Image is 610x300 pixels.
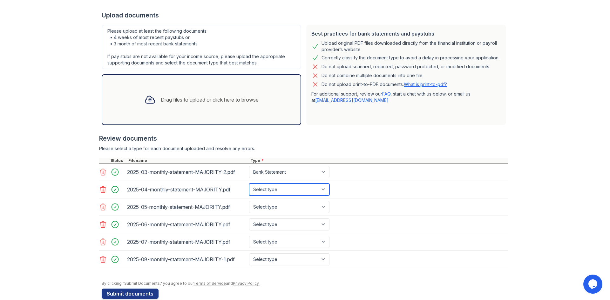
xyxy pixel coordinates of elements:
p: Do not upload print-to-PDF documents. [322,81,447,88]
div: Drag files to upload or click here to browse [161,96,259,103]
div: Please select a type for each document uploaded and resolve any errors. [99,145,508,152]
div: Status [109,158,127,163]
div: Do not upload scanned, redacted, password protected, or modified documents. [322,63,490,70]
a: What is print-to-pdf? [404,82,447,87]
a: Privacy Policy. [233,281,260,286]
div: By clicking "Submit Documents," you agree to our and [102,281,508,286]
a: Terms of Service [193,281,226,286]
div: 2025-03-monthly-statement-MAJORITY-2.pdf [127,167,247,177]
div: Please upload at least the following documents: • 4 weeks of most recent paystubs or • 3 month of... [102,25,301,69]
div: Review documents [99,134,508,143]
div: 2025-06-monthly-statement-MAJORITY.pdf [127,219,247,230]
div: 2025-07-monthly-statement-MAJORITY.pdf [127,237,247,247]
a: [EMAIL_ADDRESS][DOMAIN_NAME] [315,97,389,103]
p: For additional support, review our , start a chat with us below, or email us at [311,91,501,103]
div: 2025-05-monthly-statement-MAJORITY.pdf [127,202,247,212]
div: Do not combine multiple documents into one file. [322,72,424,79]
div: Correctly classify the document type to avoid a delay in processing your application. [322,54,499,62]
div: Type [249,158,508,163]
div: Upload documents [102,11,508,20]
button: Submit documents [102,289,159,299]
a: FAQ [382,91,390,97]
div: 2025-08-monthly-statement-MAJORITY-1.pdf [127,254,247,264]
iframe: chat widget [583,275,604,294]
div: Best practices for bank statements and paystubs [311,30,501,37]
div: Filename [127,158,249,163]
div: 2025-04-monthly-statement-MAJORITY.pdf [127,184,247,195]
div: Upload original PDF files downloaded directly from the financial institution or payroll provider’... [322,40,501,53]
